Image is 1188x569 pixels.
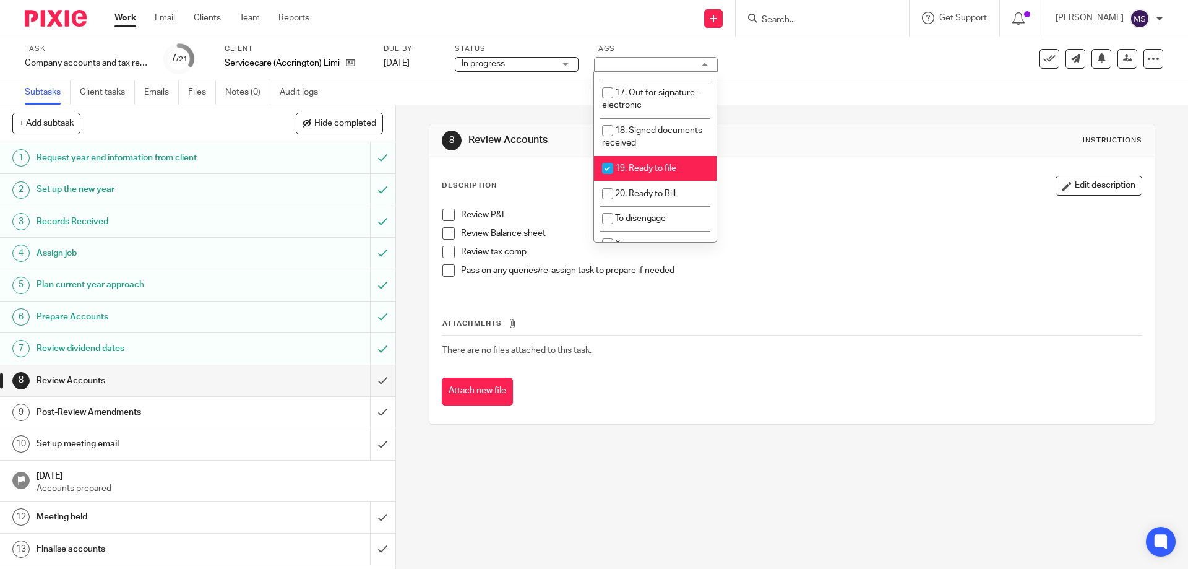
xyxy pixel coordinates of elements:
[25,80,71,105] a: Subtasks
[239,12,260,24] a: Team
[37,212,251,231] h1: Records Received
[25,10,87,27] img: Pixie
[760,15,872,26] input: Search
[442,320,502,327] span: Attachments
[461,209,1141,221] p: Review P&L
[188,80,216,105] a: Files
[12,308,30,326] div: 6
[615,164,676,173] span: 19. Ready to file
[442,131,462,150] div: 8
[442,378,513,406] button: Attach new file
[1056,176,1142,196] button: Edit description
[12,404,30,421] div: 9
[225,80,270,105] a: Notes (0)
[37,149,251,167] h1: Request year end information from client
[171,51,187,66] div: 7
[12,435,30,453] div: 10
[602,89,700,110] span: 17. Out for signature - electronic
[155,12,175,24] a: Email
[468,134,819,147] h1: Review Accounts
[12,541,30,558] div: 13
[12,508,30,526] div: 12
[37,435,251,453] h1: Set up meeting email
[37,540,251,558] h1: Finalise accounts
[176,56,187,63] small: /21
[12,113,80,134] button: + Add subtask
[25,57,148,69] div: Company accounts and tax return
[594,44,718,54] label: Tags
[461,227,1141,240] p: Review Balance sheet
[80,80,135,105] a: Client tasks
[461,246,1141,258] p: Review tax comp
[37,244,251,263] h1: Assign job
[384,59,410,67] span: [DATE]
[615,240,634,248] span: Xero
[462,59,505,68] span: In progress
[296,113,383,134] button: Hide completed
[12,181,30,199] div: 2
[615,189,676,198] span: 20. Ready to Bill
[1130,9,1150,28] img: svg%3E
[384,44,439,54] label: Due by
[12,149,30,167] div: 1
[314,119,376,129] span: Hide completed
[144,80,179,105] a: Emails
[1056,12,1124,24] p: [PERSON_NAME]
[225,44,368,54] label: Client
[602,126,702,148] span: 18. Signed documents received
[114,12,136,24] a: Work
[278,12,309,24] a: Reports
[1083,136,1142,146] div: Instructions
[12,245,30,262] div: 4
[461,264,1141,277] p: Pass on any queries/re-assign task to prepare if needed
[37,276,251,294] h1: Plan current year approach
[37,482,383,495] p: Accounts prepared
[12,277,30,294] div: 5
[12,213,30,230] div: 3
[280,80,327,105] a: Audit logs
[37,403,251,422] h1: Post-Review Amendments
[37,508,251,526] h1: Meeting held
[37,308,251,326] h1: Prepare Accounts
[225,57,340,69] p: Servicecare (Accrington) Limited
[37,371,251,390] h1: Review Accounts
[25,44,148,54] label: Task
[12,340,30,357] div: 7
[12,372,30,389] div: 8
[442,346,592,355] span: There are no files attached to this task.
[194,12,221,24] a: Clients
[37,467,383,482] h1: [DATE]
[615,214,666,223] span: To disengage
[37,180,251,199] h1: Set up the new year
[455,44,579,54] label: Status
[37,339,251,358] h1: Review dividend dates
[442,181,497,191] p: Description
[939,14,987,22] span: Get Support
